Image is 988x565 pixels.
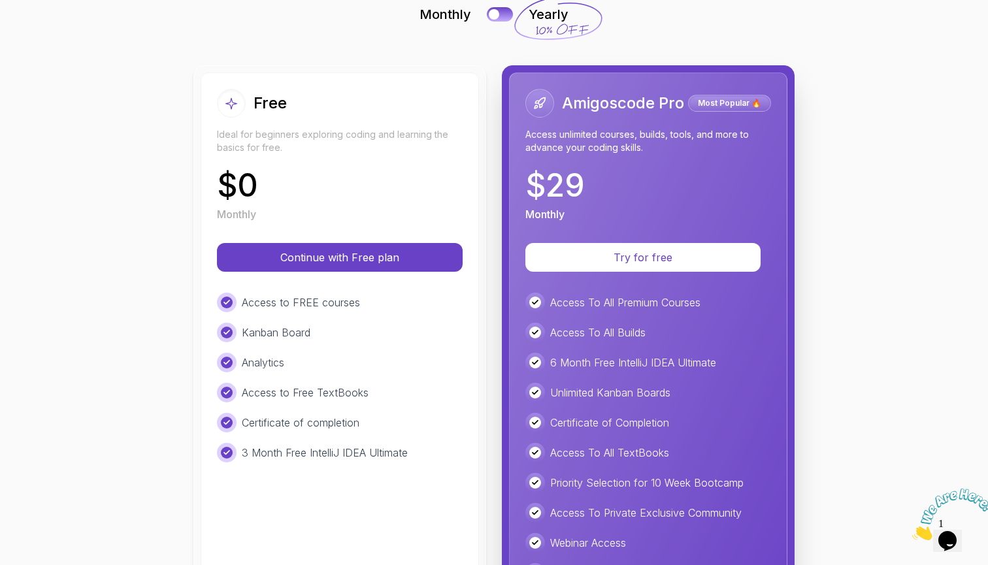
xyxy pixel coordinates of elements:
[550,445,669,460] p: Access To All TextBooks
[550,325,646,340] p: Access To All Builds
[550,415,669,430] p: Certificate of Completion
[217,206,256,222] p: Monthly
[242,355,284,370] p: Analytics
[550,355,716,370] p: 6 Month Free IntelliJ IDEA Ultimate
[242,445,408,460] p: 3 Month Free IntelliJ IDEA Ultimate
[217,170,258,201] p: $ 0
[690,97,769,110] p: Most Popular 🔥
[525,170,585,201] p: $ 29
[217,128,463,154] p: Ideal for beginners exploring coding and learning the basics for free.
[550,295,700,310] p: Access To All Premium Courses
[550,475,744,491] p: Priority Selection for 10 Week Bootcamp
[525,206,565,222] p: Monthly
[420,5,471,24] p: Monthly
[525,243,761,272] button: Try for free
[550,505,742,521] p: Access To Private Exclusive Community
[525,128,771,154] p: Access unlimited courses, builds, tools, and more to advance your coding skills.
[907,483,988,545] iframe: chat widget
[550,535,626,551] p: Webinar Access
[550,385,670,400] p: Unlimited Kanban Boards
[242,385,369,400] p: Access to Free TextBooks
[254,93,287,114] h2: Free
[242,295,360,310] p: Access to FREE courses
[233,250,447,265] p: Continue with Free plan
[562,93,684,114] h2: Amigoscode Pro
[5,5,86,57] img: Chat attention grabber
[541,250,745,265] p: Try for free
[5,5,10,16] span: 1
[242,325,310,340] p: Kanban Board
[242,415,359,430] p: Certificate of completion
[217,243,463,272] button: Continue with Free plan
